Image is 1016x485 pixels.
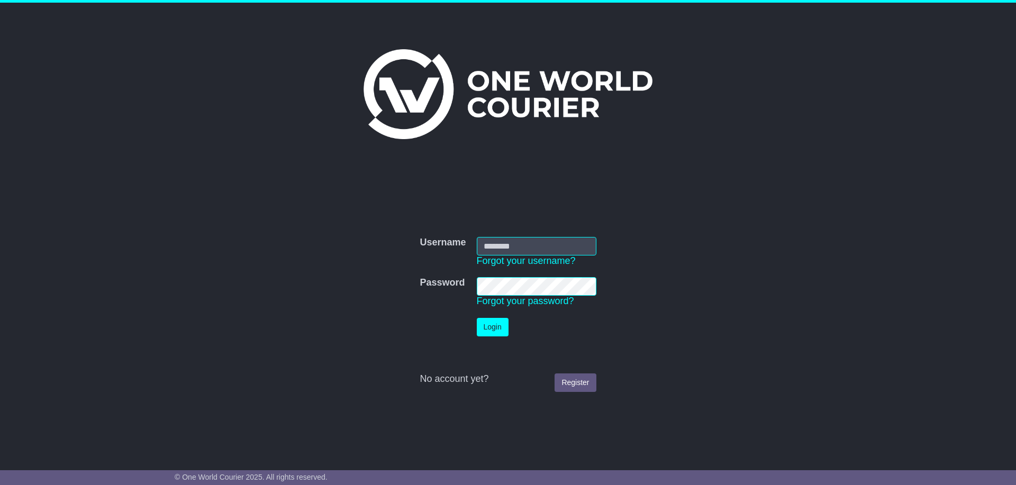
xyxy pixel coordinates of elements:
button: Login [477,318,509,336]
label: Password [420,277,465,289]
label: Username [420,237,466,249]
div: No account yet? [420,373,596,385]
a: Register [555,373,596,392]
span: © One World Courier 2025. All rights reserved. [175,473,328,481]
img: One World [364,49,652,139]
a: Forgot your username? [477,255,576,266]
a: Forgot your password? [477,296,574,306]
